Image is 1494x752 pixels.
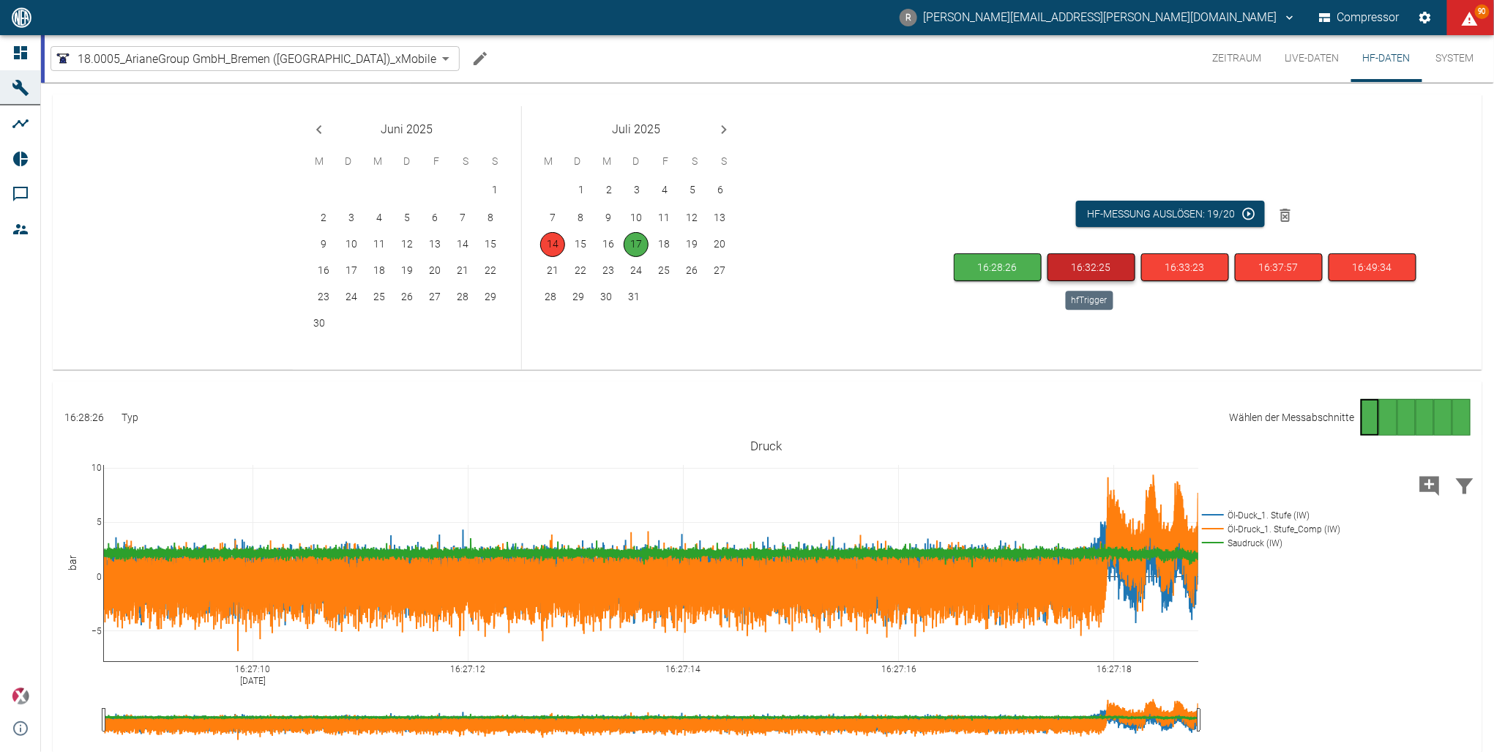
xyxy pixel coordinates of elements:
button: 18 [651,232,676,257]
button: 17 [624,232,649,257]
button: 10 [624,206,649,231]
button: 16 [596,232,621,257]
button: 28 [450,285,475,310]
button: 4 [367,206,392,231]
span: 18.0005_ArianeGroup GmbH_Bremen ([GEOGRAPHIC_DATA])_xMobile [78,51,436,67]
button: 20 [707,232,732,257]
button: 24 [339,285,364,310]
span: Sonntag [482,147,508,176]
img: Xplore Logo [12,688,29,705]
button: 24 [624,258,649,283]
button: 31 [621,285,646,310]
button: 26 [395,285,419,310]
button: 19 [679,232,704,257]
span: Dienstag [564,147,591,176]
span: Mittwoch [594,147,620,176]
button: Compressor [1316,4,1403,31]
button: hfTrigger [1235,253,1323,282]
span: Sonntag [711,147,737,176]
button: 25 [651,258,676,283]
span: Donnerstag [394,147,420,176]
button: 29 [478,285,503,310]
button: 18 [367,258,392,283]
button: Previous month [305,115,334,144]
button: hfTrigger [1047,253,1135,282]
button: hfTrigger [954,253,1042,282]
button: 17 [339,258,364,283]
button: 13 [422,232,447,257]
div: Gehe zu Seite 5 [1434,399,1452,436]
nav: Navigation via Seitennummerierung [1361,399,1471,436]
button: Kommentar hinzufügen [1412,466,1447,504]
button: 14 [540,232,565,257]
span: Montag [306,147,332,176]
button: 9 [311,232,336,257]
button: 15 [568,232,593,257]
span: Juni 2025 [381,119,433,140]
button: Machine bearbeiten [466,44,495,73]
button: 8 [478,206,503,231]
div: Gehe zu Seite 4 [1416,399,1434,436]
button: Zeitraum [1200,35,1273,82]
button: 15 [478,232,503,257]
button: Einstellungen [1412,4,1438,31]
span: Donnerstag [623,147,649,176]
button: 5 [395,206,419,231]
span: Dienstag [335,147,362,176]
span: Samstag [681,147,708,176]
button: 7 [540,206,565,231]
button: 29 [566,285,591,310]
img: logo [10,7,33,27]
div: Gehe zu Seite 3 [1397,399,1416,436]
button: 27 [707,258,732,283]
button: 28 [538,285,563,310]
div: Gehe zu Seite 6 [1452,399,1471,436]
button: 16 [311,258,336,283]
button: 7 [450,206,475,231]
span: Samstag [452,147,479,176]
button: 19 [395,258,419,283]
a: 18.0005_ArianeGroup GmbH_Bremen ([GEOGRAPHIC_DATA])_xMobile [54,50,436,67]
button: 12 [679,206,704,231]
button: 5 [680,178,705,203]
button: 22 [478,258,503,283]
button: 11 [651,206,676,231]
span: Mittwoch [365,147,391,176]
button: Next month [709,115,739,144]
button: HF-Daten [1351,35,1422,82]
button: Live-Daten [1273,35,1351,82]
button: 23 [311,285,336,310]
button: rene.anke@neac.de [897,4,1299,31]
button: 13 [707,206,732,231]
button: Daten filtern [1447,466,1482,504]
button: 27 [422,285,447,310]
button: 26 [679,258,704,283]
button: 22 [568,258,593,283]
button: 30 [307,311,332,336]
button: 12 [395,232,419,257]
button: hfTrigger [1329,253,1416,282]
button: 23 [596,258,621,283]
button: 6 [422,206,447,231]
button: 1 [569,178,594,203]
span: Montag [535,147,561,176]
button: 8 [568,206,593,231]
p: Wählen der Messabschnitte [1229,410,1355,425]
button: HF-Messung auslösen: 19/20 [1076,201,1265,228]
button: System [1422,35,1488,82]
button: hfTrigger [1141,253,1229,282]
button: 3 [339,206,364,231]
p: 16:28:26 Typ [64,410,138,425]
button: 3 [624,178,649,203]
button: 21 [450,258,475,283]
div: hfTrigger [1066,291,1113,310]
button: 2 [311,206,336,231]
button: 2 [597,178,621,203]
button: 10 [339,232,364,257]
button: 1 [482,178,507,203]
button: 25 [367,285,392,310]
button: 20 [422,258,447,283]
button: 9 [596,206,621,231]
div: R [900,9,917,26]
span: 90 [1475,4,1490,19]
